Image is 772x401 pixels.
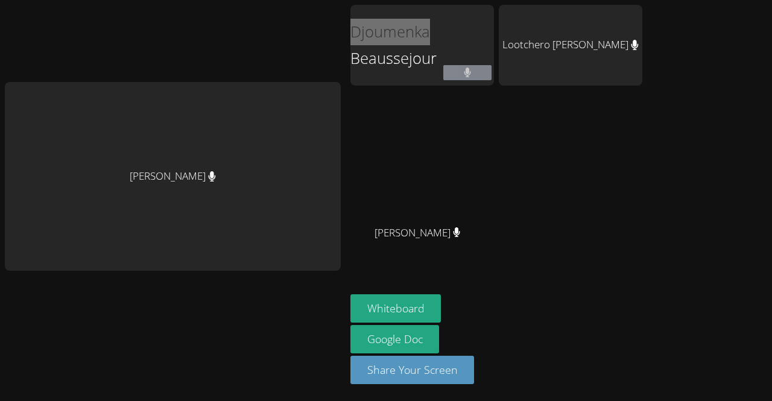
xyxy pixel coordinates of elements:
[350,325,440,353] a: Google Doc
[350,356,475,384] button: Share Your Screen
[375,224,461,242] span: [PERSON_NAME]
[350,5,494,86] div: Djoumenka Beaussejour
[350,294,441,323] button: Whiteboard
[499,5,642,86] div: Lootchero [PERSON_NAME]
[5,82,341,271] div: [PERSON_NAME]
